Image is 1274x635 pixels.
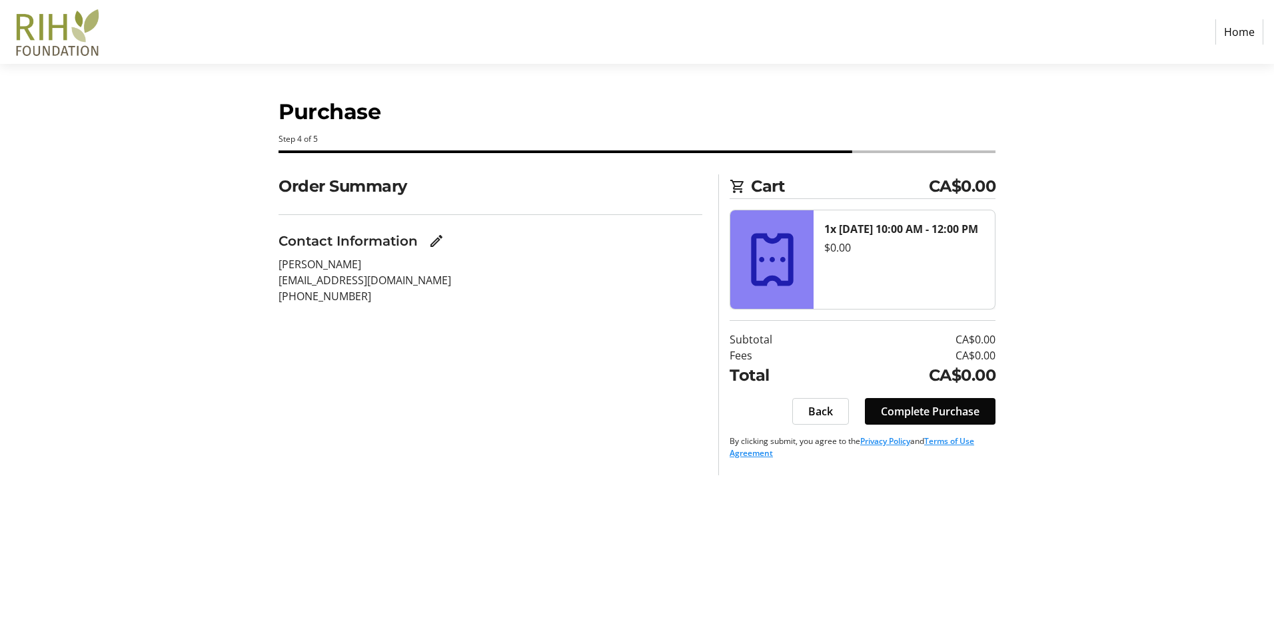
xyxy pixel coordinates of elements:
[792,398,849,425] button: Back
[929,174,996,198] span: CA$0.00
[279,288,702,304] p: [PHONE_NUMBER]
[730,435,995,459] p: By clicking submit, you agree to the and
[11,5,105,59] img: Royal Inland Hospital Foundation 's Logo
[730,435,974,459] a: Terms of Use Agreement
[833,363,995,387] td: CA$0.00
[881,403,979,419] span: Complete Purchase
[824,222,978,236] strong: 1x [DATE] 10:00 AM - 12:00 PM
[833,331,995,347] td: CA$0.00
[279,96,995,128] h1: Purchase
[279,231,418,251] h3: Contact Information
[751,174,929,198] span: Cart
[865,398,995,425] button: Complete Purchase
[279,174,702,198] h2: Order Summary
[824,240,984,256] div: $0.00
[730,331,833,347] td: Subtotal
[1215,19,1263,45] a: Home
[279,272,702,288] p: [EMAIL_ADDRESS][DOMAIN_NAME]
[860,435,910,447] a: Privacy Policy
[279,133,995,145] div: Step 4 of 5
[730,347,833,363] td: Fees
[808,403,833,419] span: Back
[730,363,833,387] td: Total
[279,256,702,272] p: [PERSON_NAME]
[833,347,995,363] td: CA$0.00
